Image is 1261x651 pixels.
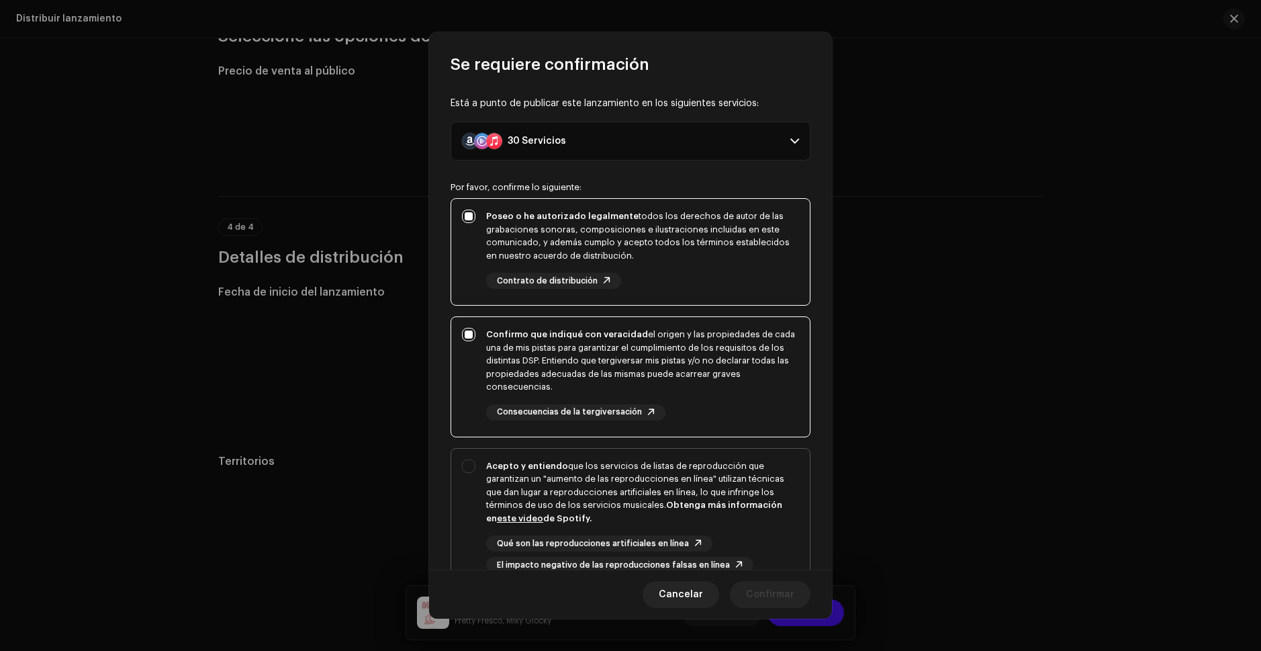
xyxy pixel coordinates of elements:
[497,408,642,417] span: Consecuencias de la tergiversación
[497,277,598,286] span: Contrato de distribución
[486,210,799,262] div: todos los derechos de autor de las grabaciones sonoras, composiciones e ilustraciones incluidas e...
[746,581,794,608] span: Confirmar
[486,460,799,525] div: que los servicios de listas de reproducción que garantizan un "aumento de las reproducciones en l...
[451,97,810,111] div: Está a punto de publicar este lanzamiento en los siguientes servicios:
[451,448,810,591] p-togglebutton: Acepto y entiendoque los servicios de listas de reproducción que garantizan un "aumento de las re...
[497,514,543,523] a: este video
[497,561,730,570] span: El impacto negativo de las reproducciones falsas en línea
[659,581,703,608] span: Cancelar
[486,501,782,523] strong: Obtenga más información en de Spotify.
[730,581,810,608] button: Confirmar
[486,330,648,339] strong: Confirmo que indiqué con veracidad
[508,136,566,146] div: 30 Servicios
[643,581,719,608] button: Cancelar
[451,54,649,75] span: Se requiere confirmación
[486,462,568,470] strong: Acepto y entiendo
[451,198,810,306] p-togglebutton: Poseo o he autorizado legalmentetodos los derechos de autor de las grabaciones sonoras, composici...
[497,539,689,548] span: Qué son las reproducciones artificiales en línea
[486,328,799,394] div: el origen y las propiedades de cada una de mis pistas para garantizar el cumplimiento de los requ...
[486,212,639,220] strong: Poseo o he autorizado legalmente
[451,182,810,193] div: Por favor, confirme lo siguiente:
[451,316,810,437] p-togglebutton: Confirmo que indiqué con veracidadel origen y las propiedades de cada una de mis pistas para gara...
[451,122,810,161] p-accordion-header: 30 Servicios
